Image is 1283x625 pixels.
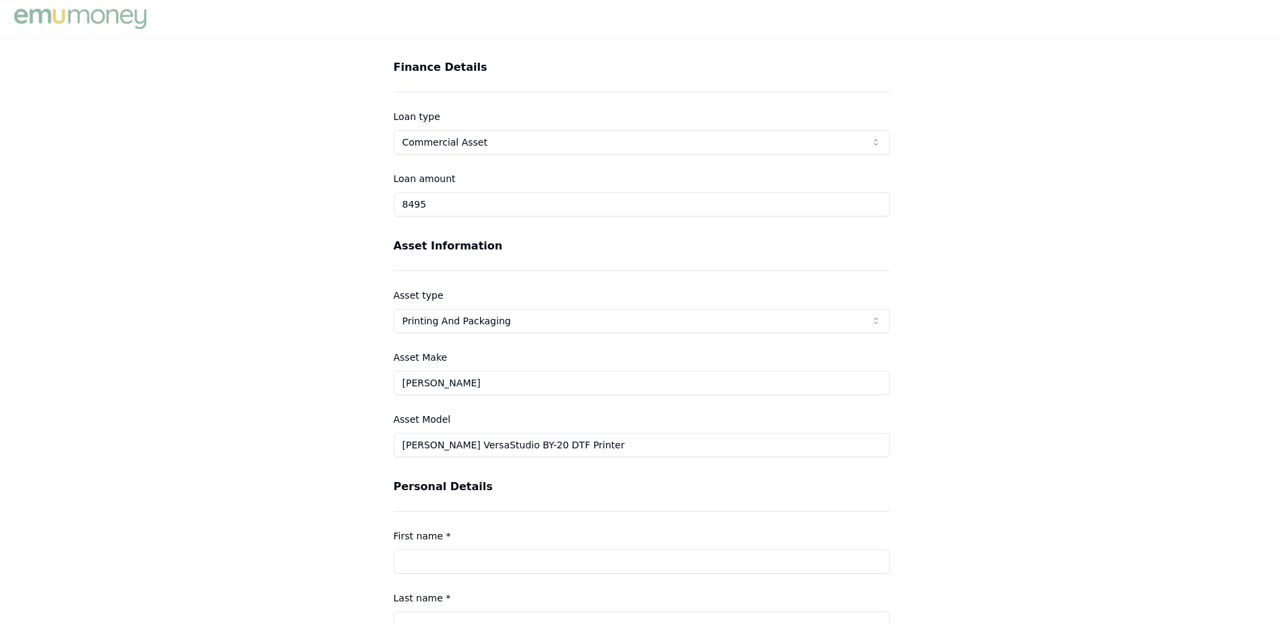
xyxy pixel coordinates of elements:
label: Asset Make [394,352,448,363]
label: Last name * [394,593,451,603]
label: Loan amount [394,173,456,184]
label: Loan type [394,111,440,122]
img: Emu Money [11,5,150,32]
label: Asset type [394,290,444,301]
h3: Personal Details [394,479,890,495]
h3: Finance Details [394,59,890,76]
h3: Asset Information [394,238,890,254]
input: $ [394,192,890,216]
label: First name * [394,531,451,541]
label: Asset Model [394,414,451,425]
